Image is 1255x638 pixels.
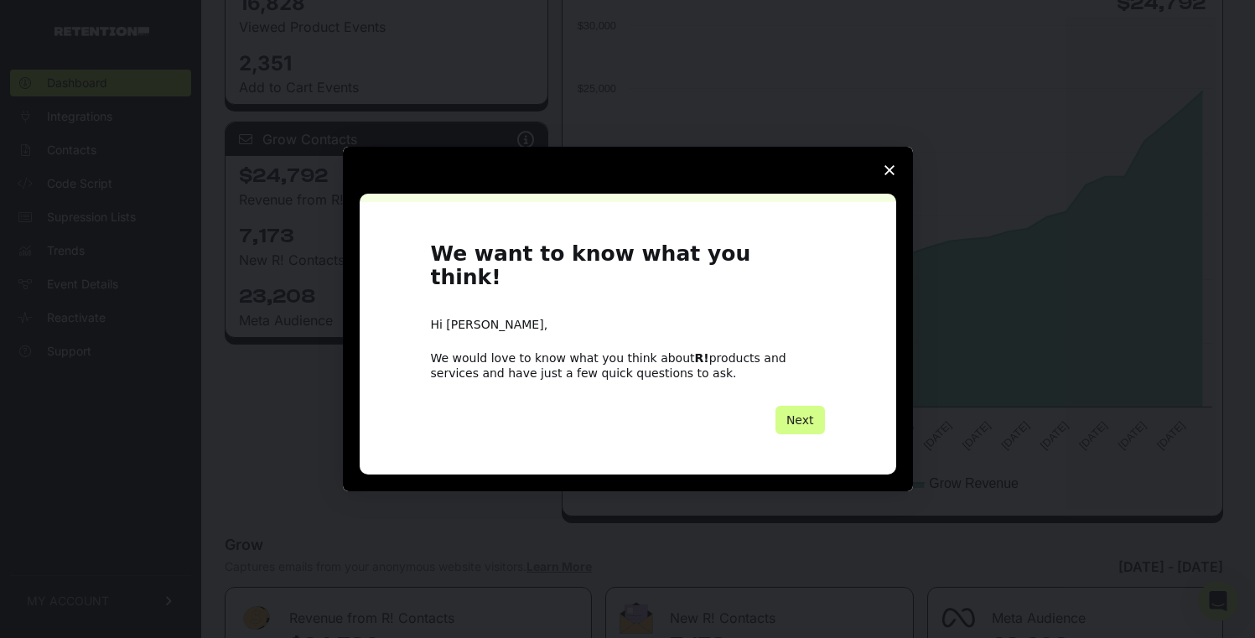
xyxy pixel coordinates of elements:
[431,242,825,300] h1: We want to know what you think!
[431,317,825,334] div: Hi [PERSON_NAME],
[695,351,709,365] b: R!
[431,350,825,381] div: We would love to know what you think about products and services and have just a few quick questi...
[775,406,825,434] button: Next
[866,147,913,194] span: Close survey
